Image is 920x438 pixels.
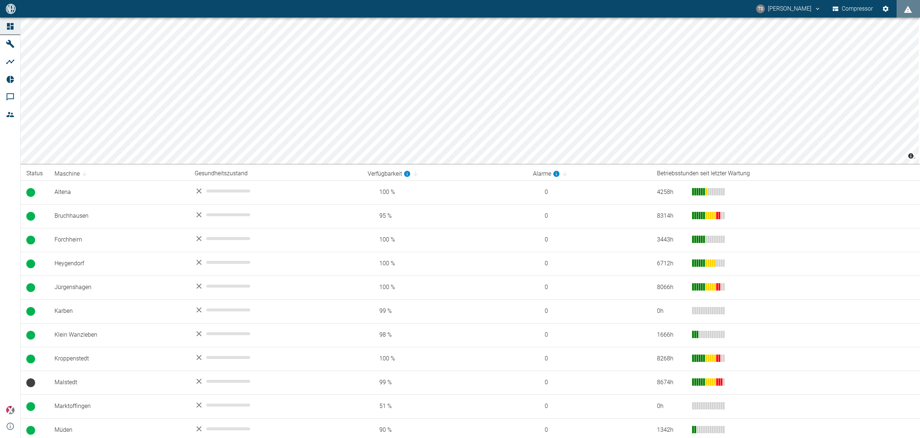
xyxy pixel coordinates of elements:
button: timo.streitbuerger@arcanum-energy.de [755,2,822,15]
span: Betrieb [26,355,35,363]
div: No data [195,401,356,409]
span: 0 [533,426,645,434]
div: No data [195,234,356,243]
div: 8674 h [657,378,686,387]
th: Gesundheitszustand [189,167,362,180]
td: Jürgenshagen [49,276,189,299]
div: 4258 h [657,188,686,196]
div: TS [756,4,765,13]
th: Betriebsstunden seit letzter Wartung [651,167,920,180]
span: 0 [533,355,645,363]
canvas: Map [20,18,919,164]
div: No data [195,282,356,291]
td: Heygendorf [49,252,189,276]
span: Betrieb [26,236,35,244]
button: Compressor [831,2,875,15]
div: No data [195,210,356,219]
div: No data [195,306,356,314]
div: berechnet für die letzten 7 Tage [533,169,560,178]
span: Betrieb [26,331,35,340]
div: 0 h [657,402,686,411]
div: 8314 h [657,212,686,220]
div: No data [195,377,356,386]
span: Maschine [55,169,89,178]
span: 100 % [368,236,521,244]
span: 100 % [368,283,521,292]
span: Betrieb [26,212,35,221]
span: 100 % [368,259,521,268]
div: berechnet für die letzten 7 Tage [368,169,411,178]
span: 100 % [368,355,521,363]
div: 3443 h [657,236,686,244]
div: 6712 h [657,259,686,268]
span: 98 % [368,331,521,339]
div: 1342 h [657,426,686,434]
img: logo [5,4,16,14]
span: 99 % [368,378,521,387]
td: Marktoffingen [49,394,189,418]
span: 0 [533,402,645,411]
td: Altena [49,180,189,204]
div: No data [195,353,356,362]
div: No data [195,329,356,338]
span: 0 [533,236,645,244]
span: Keine Daten [26,378,35,387]
th: Status [20,167,49,180]
span: Betrieb [26,426,35,435]
span: 0 [533,331,645,339]
td: Bruchhausen [49,204,189,228]
div: 0 h [657,307,686,315]
span: 0 [533,212,645,220]
div: No data [195,258,356,267]
span: Betrieb [26,307,35,316]
span: 0 [533,283,645,292]
button: Einstellungen [879,2,892,15]
span: 51 % [368,402,521,411]
span: Betrieb [26,188,35,197]
span: 0 [533,378,645,387]
span: Betrieb [26,283,35,292]
span: 95 % [368,212,521,220]
span: 90 % [368,426,521,434]
span: 0 [533,259,645,268]
div: 8268 h [657,355,686,363]
span: Betrieb [26,402,35,411]
td: Kroppenstedt [49,347,189,371]
td: Malstedt [49,371,189,394]
span: 0 [533,188,645,196]
div: No data [195,424,356,433]
img: Xplore Logo [6,406,15,415]
span: 0 [533,307,645,315]
span: 99 % [368,307,521,315]
span: Betrieb [26,259,35,268]
div: No data [195,187,356,195]
td: Klein Wanzleben [49,323,189,347]
span: 100 % [368,188,521,196]
div: 8066 h [657,283,686,292]
td: Forchheim [49,228,189,252]
div: 1666 h [657,331,686,339]
td: Karben [49,299,189,323]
